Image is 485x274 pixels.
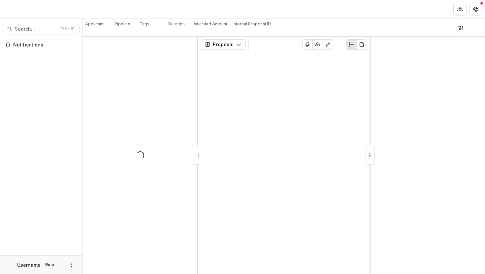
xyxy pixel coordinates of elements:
button: Partners [453,3,467,16]
button: Proposal [201,39,246,50]
p: Applicant [85,21,104,27]
p: Role [43,262,56,268]
button: View Attached Files [302,39,313,50]
button: Get Help [469,3,482,16]
div: Ctrl + K [59,25,75,33]
button: Notifications [3,40,80,50]
p: Duration [168,21,185,27]
button: More [68,261,76,269]
span: Notifications [13,42,77,48]
span: Search... [15,26,56,32]
p: Tags [140,21,149,27]
button: Edit as form [323,39,333,50]
p: Username [17,261,41,268]
p: Awarded Amount [193,21,227,27]
button: Plaintext view [346,39,357,50]
p: Pipeline [114,21,130,27]
button: Search... [3,24,80,34]
button: PDF view [356,39,367,50]
p: Internal Proposal ID [233,21,271,27]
